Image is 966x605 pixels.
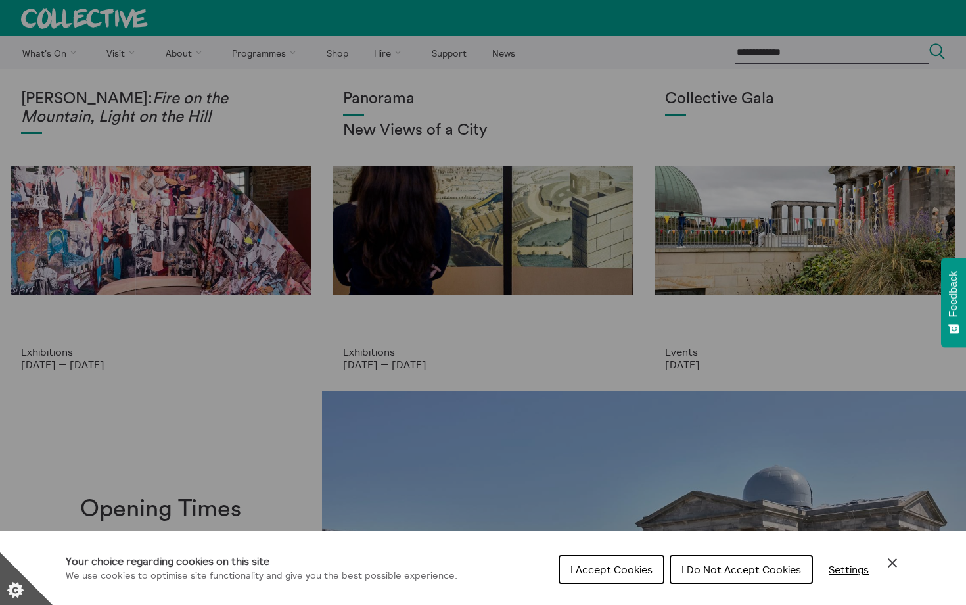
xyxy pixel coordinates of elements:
button: Close Cookie Control [885,555,900,571]
button: Feedback - Show survey [941,258,966,347]
button: I Do Not Accept Cookies [670,555,813,584]
button: Settings [818,556,879,583]
h1: Your choice regarding cookies on this site [66,553,457,569]
span: I Accept Cookies [570,563,653,576]
span: Settings [829,563,869,576]
button: I Accept Cookies [559,555,664,584]
span: Feedback [948,271,959,317]
span: I Do Not Accept Cookies [681,563,801,576]
p: We use cookies to optimise site functionality and give you the best possible experience. [66,569,457,583]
